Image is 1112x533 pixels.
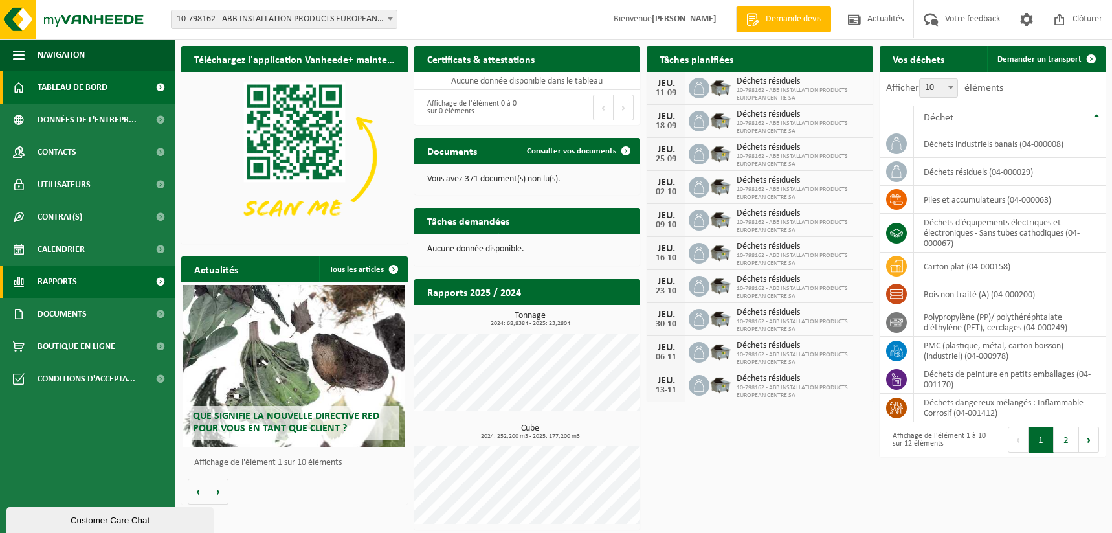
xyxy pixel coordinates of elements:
[653,353,679,362] div: 06-11
[709,340,731,362] img: WB-5000-GAL-GY-01
[421,93,521,122] div: Affichage de l'élément 0 à 0 sur 0 éléments
[414,138,490,163] h2: Documents
[38,266,77,298] span: Rapports
[987,46,1104,72] a: Demander un transport
[762,13,825,26] span: Demande devis
[38,201,82,233] span: Contrat(s)
[709,109,731,131] img: WB-5000-GAL-GY-01
[1054,427,1079,453] button: 2
[737,142,867,153] span: Déchets résiduels
[886,83,1003,93] label: Afficher éléments
[737,384,867,400] span: 10-798162 - ABB INSTALLATION PRODUCTS EUROPEAN CENTRE SA
[914,158,1106,186] td: déchets résiduels (04-000029)
[593,95,614,120] button: Previous
[914,253,1106,280] td: carton plat (04-000158)
[653,155,679,164] div: 25-09
[194,459,401,468] p: Affichage de l'élément 1 sur 10 éléments
[737,318,867,334] span: 10-798162 - ABB INSTALLATION PRODUCTS EUROPEAN CENTRE SA
[709,373,731,395] img: WB-5000-GAL-GY-01
[421,424,641,440] h3: Cube
[653,210,679,221] div: JEU.
[709,307,731,329] img: WB-5000-GAL-GY-01
[709,76,731,98] img: WB-5000-GAL-GY-01
[737,109,867,120] span: Déchets résiduels
[924,113,953,123] span: Déchet
[914,280,1106,308] td: bois non traité (A) (04-000200)
[421,321,641,327] span: 2024: 68,838 t - 2025: 23,280 t
[653,221,679,230] div: 09-10
[421,312,641,327] h3: Tonnage
[914,130,1106,158] td: déchets industriels banals (04-000008)
[38,71,107,104] span: Tableau de bord
[920,79,957,97] span: 10
[709,274,731,296] img: WB-5000-GAL-GY-01
[181,256,251,282] h2: Actualités
[737,186,867,201] span: 10-798162 - ABB INSTALLATION PRODUCTS EUROPEAN CENTRE SA
[38,104,137,136] span: Données de l'entrepr...
[737,176,867,186] span: Déchets résiduels
[1008,427,1029,453] button: Previous
[653,343,679,353] div: JEU.
[653,78,679,89] div: JEU.
[414,208,522,233] h2: Tâches demandées
[737,209,867,219] span: Déchets résiduels
[181,46,408,71] h2: Téléchargez l'application Vanheede+ maintenant!
[38,330,115,363] span: Boutique en ligne
[737,351,867,367] span: 10-798162 - ABB INSTALLATION PRODUCTS EUROPEAN CENTRE SA
[914,394,1106,422] td: déchets dangereux mélangés : Inflammable - Corrosif (04-001412)
[652,14,717,24] strong: [PERSON_NAME]
[528,304,639,330] a: Consulter les rapports
[737,219,867,234] span: 10-798162 - ABB INSTALLATION PRODUCTS EUROPEAN CENTRE SA
[736,6,831,32] a: Demande devis
[709,241,731,263] img: WB-5000-GAL-GY-01
[880,46,957,71] h2: Vos déchets
[737,341,867,351] span: Déchets résiduels
[709,142,731,164] img: WB-5000-GAL-GY-01
[653,188,679,197] div: 02-10
[653,320,679,329] div: 30-10
[737,275,867,285] span: Déchets résiduels
[208,479,228,505] button: Volgende
[653,244,679,254] div: JEU.
[517,138,639,164] a: Consulter vos documents
[737,252,867,267] span: 10-798162 - ABB INSTALLATION PRODUCTS EUROPEAN CENTRE SA
[1079,427,1099,453] button: Next
[38,168,91,201] span: Utilisateurs
[914,186,1106,214] td: Piles et accumulateurs (04-000063)
[914,308,1106,337] td: polypropylène (PP)/ polythéréphtalate d'éthylène (PET), cerclages (04-000249)
[38,136,76,168] span: Contacts
[527,147,616,155] span: Consulter vos documents
[653,144,679,155] div: JEU.
[193,411,379,434] span: Que signifie la nouvelle directive RED pour vous en tant que client ?
[427,245,628,254] p: Aucune donnée disponible.
[614,95,634,120] button: Next
[38,298,87,330] span: Documents
[653,310,679,320] div: JEU.
[421,433,641,440] span: 2024: 252,200 m3 - 2025: 177,200 m3
[414,72,641,90] td: Aucune donnée disponible dans le tableau
[181,72,408,242] img: Download de VHEPlus App
[183,285,405,447] a: Que signifie la nouvelle directive RED pour vous en tant que client ?
[919,78,958,98] span: 10
[737,87,867,102] span: 10-798162 - ABB INSTALLATION PRODUCTS EUROPEAN CENTRE SA
[737,374,867,384] span: Déchets résiduels
[653,386,679,395] div: 13-11
[427,175,628,184] p: Vous avez 371 document(s) non lu(s).
[1029,427,1054,453] button: 1
[414,279,534,304] h2: Rapports 2025 / 2024
[653,254,679,263] div: 16-10
[172,10,397,28] span: 10-798162 - ABB INSTALLATION PRODUCTS EUROPEAN CENTRE SA - HOUDENG-GOEGNIES
[737,242,867,252] span: Déchets résiduels
[737,153,867,168] span: 10-798162 - ABB INSTALLATION PRODUCTS EUROPEAN CENTRE SA
[709,208,731,230] img: WB-5000-GAL-GY-01
[737,308,867,318] span: Déchets résiduels
[647,46,746,71] h2: Tâches planifiées
[737,120,867,135] span: 10-798162 - ABB INSTALLATION PRODUCTS EUROPEAN CENTRE SA
[38,233,85,266] span: Calendrier
[997,55,1082,63] span: Demander un transport
[414,46,548,71] h2: Certificats & attestations
[653,287,679,296] div: 23-10
[737,285,867,301] span: 10-798162 - ABB INSTALLATION PRODUCTS EUROPEAN CENTRE SA
[709,175,731,197] img: WB-5000-GAL-GY-01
